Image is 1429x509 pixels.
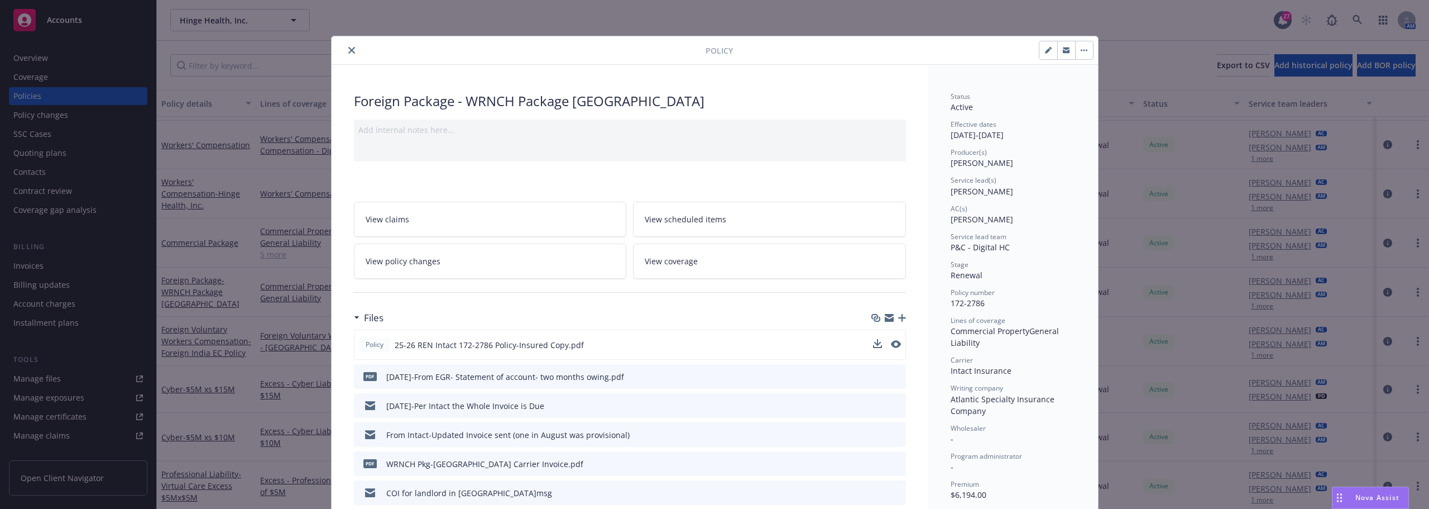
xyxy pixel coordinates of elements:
[951,175,996,185] span: Service lead(s)
[951,316,1005,325] span: Lines of coverage
[891,371,901,383] button: preview file
[874,429,883,441] button: download file
[1332,487,1346,508] div: Drag to move
[951,326,1061,348] span: General Liability
[891,429,901,441] button: preview file
[1355,493,1399,502] span: Nova Assist
[951,120,1076,141] div: [DATE] - [DATE]
[633,244,906,279] a: View coverage
[354,202,627,237] a: View claims
[951,120,996,129] span: Effective dates
[873,339,882,348] button: download file
[951,204,967,213] span: AC(s)
[1332,487,1409,509] button: Nova Assist
[873,339,882,351] button: download file
[951,214,1013,225] span: [PERSON_NAME]
[633,202,906,237] a: View scheduled items
[874,371,883,383] button: download file
[951,186,1013,197] span: [PERSON_NAME]
[891,458,901,470] button: preview file
[706,45,733,56] span: Policy
[951,298,985,308] span: 172-2786
[364,311,383,325] h3: Files
[951,462,953,472] span: -
[386,371,624,383] div: [DATE]-From EGR- Statement of account- two months owing.pdf
[874,458,883,470] button: download file
[891,400,901,412] button: preview file
[891,340,901,348] button: preview file
[951,92,970,101] span: Status
[386,487,552,499] div: COI for landlord in [GEOGRAPHIC_DATA]msg
[386,458,583,470] div: WRNCH Pkg-[GEOGRAPHIC_DATA] Carrier Invoice.pdf
[951,383,1003,393] span: Writing company
[363,340,386,350] span: Policy
[951,232,1006,241] span: Service lead team
[951,270,982,280] span: Renewal
[363,459,377,468] span: pdf
[951,355,973,365] span: Carrier
[386,429,630,441] div: From Intact-Updated Invoice sent (one in August was provisional)
[951,326,1029,336] span: Commercial Property
[354,311,383,325] div: Files
[354,244,627,279] a: View policy changes
[891,339,901,351] button: preview file
[363,372,377,380] span: pdf
[874,400,883,412] button: download file
[345,44,358,57] button: close
[951,260,968,269] span: Stage
[951,288,995,297] span: Policy number
[874,487,883,499] button: download file
[951,451,1022,461] span: Program administrator
[891,487,901,499] button: preview file
[358,124,901,136] div: Add internal notes here...
[951,394,1057,416] span: Atlantic Specialty Insurance Company
[951,158,1013,168] span: [PERSON_NAME]
[395,339,584,351] span: 25-26 REN Intact 172-2786 Policy-Insured Copy.pdf
[951,479,979,489] span: Premium
[366,255,440,267] span: View policy changes
[645,255,698,267] span: View coverage
[951,102,973,112] span: Active
[951,434,953,444] span: -
[951,148,987,157] span: Producer(s)
[645,213,726,225] span: View scheduled items
[951,489,986,500] span: $6,194.00
[951,242,1010,253] span: P&C - Digital HC
[386,400,544,412] div: [DATE]-Per Intact the Whole Invoice is Due
[366,213,409,225] span: View claims
[951,365,1011,376] span: Intact Insurance
[354,92,906,111] div: Foreign Package - WRNCH Package [GEOGRAPHIC_DATA]
[951,424,986,433] span: Wholesaler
